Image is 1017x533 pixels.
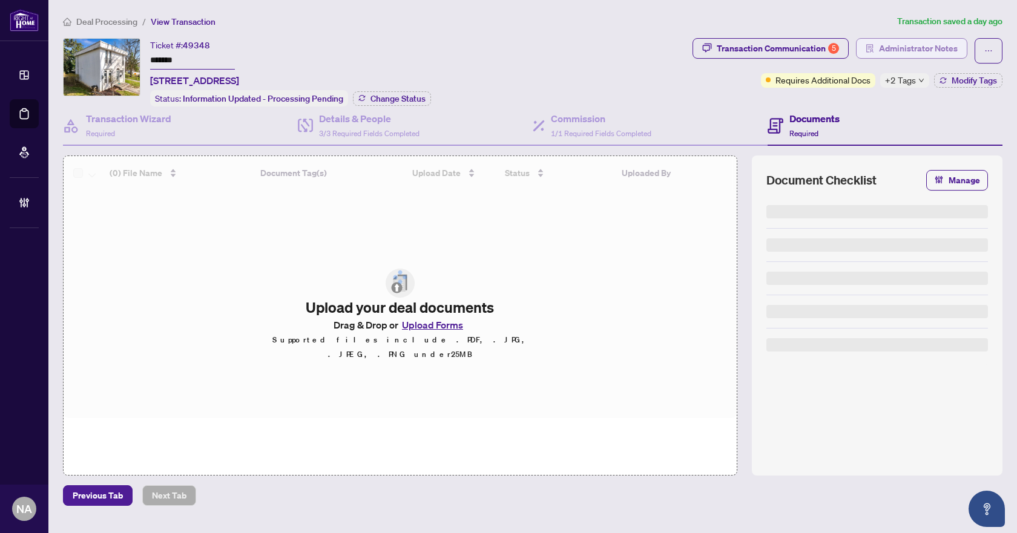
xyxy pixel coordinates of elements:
img: IMG-E12237245_1.jpg [64,39,140,96]
span: +2 Tags [885,73,916,87]
span: Change Status [370,94,426,103]
button: Transaction Communication5 [693,38,849,59]
article: Transaction saved a day ago [897,15,1002,28]
span: Deal Processing [76,16,137,27]
span: Manage [949,171,980,190]
button: Administrator Notes [856,38,967,59]
div: 5 [828,43,839,54]
span: 1/1 Required Fields Completed [551,129,651,138]
button: Modify Tags [934,73,1002,88]
li: / [142,15,146,28]
span: [STREET_ADDRESS] [150,73,239,88]
span: Previous Tab [73,486,123,505]
span: View Transaction [151,16,216,27]
div: Transaction Communication [717,39,839,58]
h4: Details & People [319,111,420,126]
button: Change Status [353,91,431,106]
span: solution [866,44,874,53]
h4: Transaction Wizard [86,111,171,126]
span: 3/3 Required Fields Completed [319,129,420,138]
div: Status: [150,90,348,106]
span: NA [16,500,32,517]
span: Required [86,129,115,138]
span: Information Updated - Processing Pending [183,93,343,104]
span: down [918,77,924,83]
img: logo [10,9,39,31]
h4: Commission [551,111,651,126]
button: Next Tab [142,485,196,506]
h4: Documents [789,111,840,126]
span: Administrator Notes [879,39,958,58]
span: 49348 [183,40,210,51]
span: ellipsis [984,47,993,55]
button: Previous Tab [63,485,133,506]
span: Modify Tags [952,76,997,85]
button: Open asap [969,491,1005,527]
span: home [63,18,71,26]
button: Manage [926,170,988,191]
div: Ticket #: [150,38,210,52]
span: Document Checklist [766,172,877,189]
span: Requires Additional Docs [775,73,871,87]
span: Required [789,129,818,138]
